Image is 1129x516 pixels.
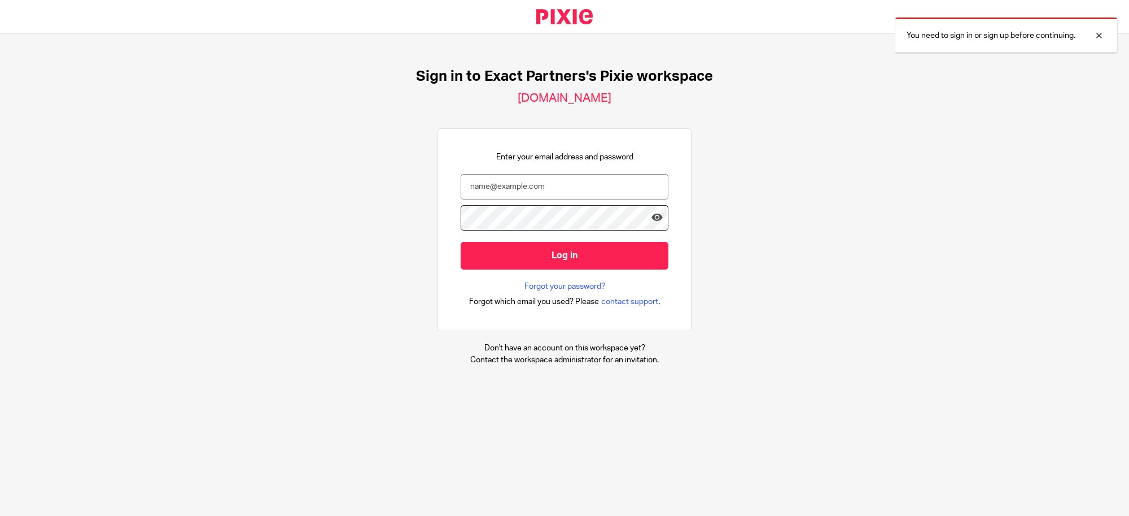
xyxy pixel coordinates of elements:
[496,151,633,163] p: Enter your email address and password
[461,242,668,270] input: Log in
[469,296,599,307] span: Forgot which email you used? Please
[907,30,1075,41] p: You need to sign in or sign up before continuing.
[469,295,660,308] div: .
[518,91,611,106] h2: [DOMAIN_NAME]
[461,174,668,200] input: name@example.com
[601,296,658,307] span: contact support
[470,342,659,354] p: Don't have an account on this workspace yet?
[470,354,659,366] p: Contact the workspace administrator for an invitation.
[524,281,605,292] a: Forgot your password?
[416,68,713,85] h1: Sign in to Exact Partners's Pixie workspace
